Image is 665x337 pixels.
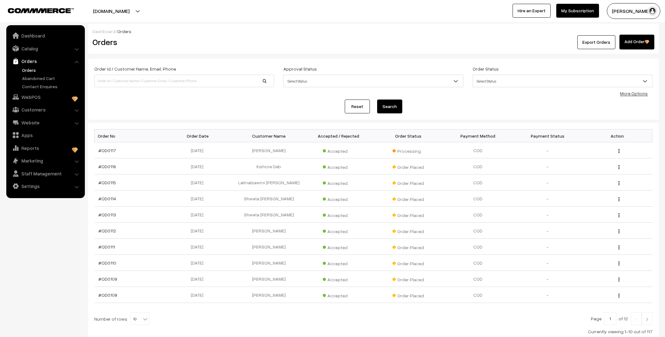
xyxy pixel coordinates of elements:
img: Menu [618,181,619,185]
td: COD [443,207,513,223]
img: Menu [618,245,619,249]
a: Settings [8,180,83,192]
td: Lalmalsawmi [PERSON_NAME] [234,174,304,191]
img: Menu [618,261,619,266]
td: [PERSON_NAME] [234,223,304,239]
span: Order Placed [393,194,424,203]
a: WebPOS [8,91,83,103]
span: Select Status [473,75,652,87]
label: Approval Status [283,66,317,72]
label: Order Status [473,66,499,72]
a: #OD0114 [98,196,116,201]
span: Order Placed [393,291,424,299]
span: Order Placed [393,275,424,283]
span: Select Status [284,76,463,87]
button: [DOMAIN_NAME] [71,3,151,19]
td: COD [443,142,513,158]
span: Order Placed [393,162,424,170]
img: Right [644,317,650,321]
input: Order Id / Customer Name / Customer Email / Customer Phone [94,75,274,87]
td: [DATE] [164,223,234,239]
a: #OD0108 [98,292,117,298]
td: [DATE] [164,255,234,271]
span: Orders [117,29,131,34]
th: Action [583,129,652,142]
td: - [513,142,583,158]
a: #OD0112 [98,228,116,233]
button: Search [377,100,402,113]
span: 10 [130,312,149,325]
td: COD [443,223,513,239]
td: [PERSON_NAME] [234,142,304,158]
h2: Orders [92,37,273,47]
img: COMMMERCE [8,8,74,13]
button: Export Orders [577,35,615,49]
a: Apps [8,129,83,141]
td: [DATE] [164,239,234,255]
td: Shweta [PERSON_NAME] [234,191,304,207]
img: Menu [618,229,619,233]
th: Order Status [373,129,443,142]
span: Number of rows [94,316,127,322]
a: Catalog [8,43,83,54]
td: [DATE] [164,174,234,191]
span: of 12 [618,316,628,321]
a: Staff Management [8,168,83,179]
a: Reset [345,100,370,113]
td: - [513,207,583,223]
a: Abandoned Cart [20,75,83,82]
img: Menu [618,197,619,201]
td: - [513,255,583,271]
td: - [513,287,583,303]
button: [PERSON_NAME] [607,3,660,19]
td: COD [443,191,513,207]
td: - [513,191,583,207]
th: Order Date [164,129,234,142]
a: #OD0115 [98,180,116,185]
td: Shweta [PERSON_NAME] [234,207,304,223]
td: - [513,271,583,287]
img: Left [634,317,639,321]
a: Hire an Expert [513,4,551,18]
img: Menu [618,294,619,298]
td: [DATE] [164,271,234,287]
span: Accepted [323,291,354,299]
span: Accepted [323,259,354,267]
th: Payment Method [443,129,513,142]
a: Dashboard [92,29,115,34]
a: #OD0110 [98,260,116,266]
span: Order Placed [393,210,424,219]
img: Menu [618,165,619,169]
td: - [513,239,583,255]
a: Marketing [8,155,83,166]
span: Order Placed [393,178,424,186]
a: Reports [8,142,83,154]
img: user [648,6,657,16]
span: Accepted [323,178,354,186]
td: COD [443,271,513,287]
span: Accepted [323,226,354,235]
a: More Options [620,91,648,96]
td: COD [443,158,513,174]
a: Orders [8,55,83,67]
td: - [513,174,583,191]
img: Menu [618,213,619,217]
span: Select Status [473,76,652,87]
a: Dashboard [8,30,83,41]
a: Orders [20,67,83,73]
span: Accepted [323,275,354,283]
span: Order Placed [393,259,424,267]
a: #OD0109 [98,276,117,282]
td: [DATE] [164,142,234,158]
td: [DATE] [164,287,234,303]
td: [PERSON_NAME] [234,255,304,271]
span: Select Status [283,75,463,87]
span: Page [591,316,602,321]
span: Accepted [323,194,354,203]
img: Menu [618,277,619,282]
td: - [513,158,583,174]
a: Add Order [619,35,654,49]
td: COD [443,255,513,271]
div: Currently viewing 1-10 out of 117 [94,328,652,335]
a: Contact Enquires [20,83,83,90]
